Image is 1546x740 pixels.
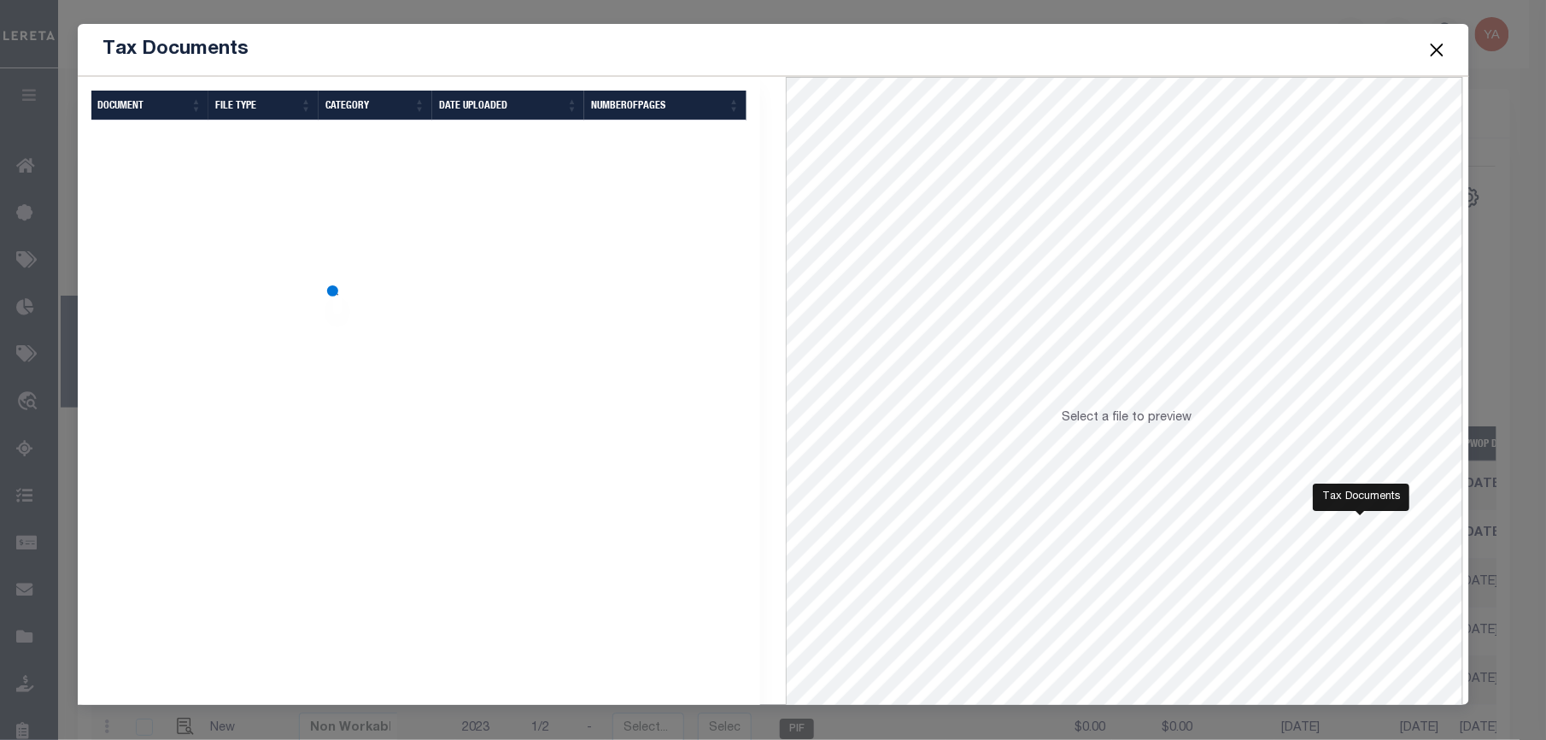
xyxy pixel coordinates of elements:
[1313,484,1409,511] div: Tax Documents
[319,91,432,120] th: CATEGORY
[208,91,318,120] th: FILE TYPE
[91,91,209,120] th: DOCUMENT
[1063,412,1192,424] span: Select a file to preview
[584,91,747,120] th: NumberOfPages
[432,91,585,120] th: Date Uploaded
